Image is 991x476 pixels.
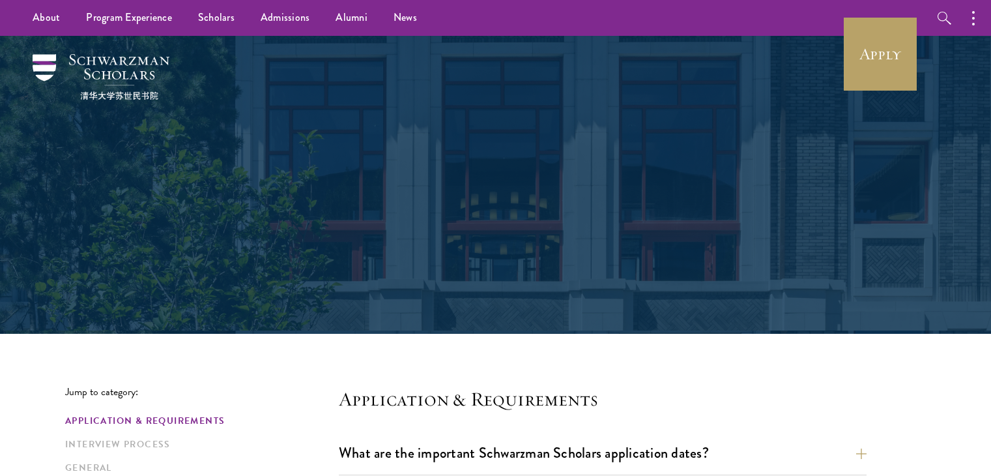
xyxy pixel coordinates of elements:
[65,461,331,475] a: General
[339,386,867,412] h4: Application & Requirements
[65,386,339,398] p: Jump to category:
[65,438,331,451] a: Interview Process
[844,18,917,91] a: Apply
[65,414,331,428] a: Application & Requirements
[339,438,867,468] button: What are the important Schwarzman Scholars application dates?
[33,54,169,100] img: Schwarzman Scholars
